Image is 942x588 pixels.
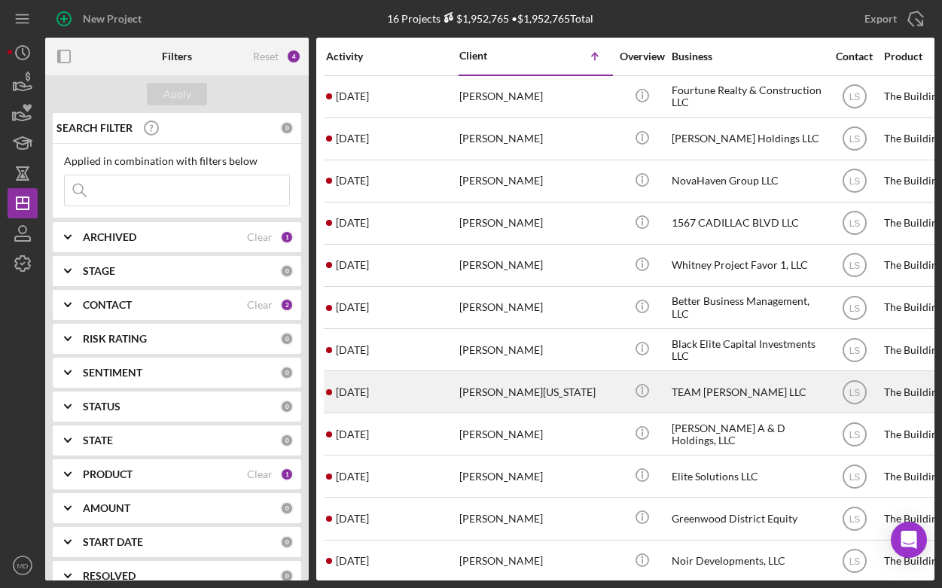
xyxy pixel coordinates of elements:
div: 1567 CADILLAC BLVD LLC [672,203,822,243]
div: Open Intercom Messenger [891,522,927,558]
div: Whitney Project Favor 1, LLC [672,245,822,285]
div: Apply [163,83,191,105]
div: 0 [280,400,294,413]
b: STATUS [83,401,120,413]
div: Business [672,50,822,62]
div: 1 [280,468,294,481]
time: 2025-09-05 20:08 [336,344,369,356]
div: 0 [280,569,294,583]
div: Greenwood District Equity [672,498,822,538]
div: [PERSON_NAME] [459,456,610,496]
b: AMOUNT [83,502,130,514]
div: 0 [280,535,294,549]
b: START DATE [83,536,143,548]
button: New Project [45,4,157,34]
div: [PERSON_NAME][US_STATE] [459,372,610,412]
text: LS [849,514,860,525]
text: LS [849,471,860,482]
div: Elite Solutions LLC [672,456,822,496]
div: $1,952,765 [441,12,509,25]
text: LS [849,92,860,102]
div: 2 [280,298,294,312]
button: Export [849,4,934,34]
div: Contact [826,50,883,62]
time: 2025-08-27 22:37 [336,133,369,145]
div: Overview [614,50,670,62]
button: MD [8,550,38,580]
div: [PERSON_NAME] Holdings LLC [672,119,822,159]
div: 1 [280,230,294,244]
text: LS [849,303,860,313]
div: [PERSON_NAME] [459,330,610,370]
text: MD [17,562,29,570]
text: LS [849,176,860,187]
button: Apply [147,83,207,105]
div: TEAM [PERSON_NAME] LLC [672,372,822,412]
div: 0 [280,501,294,515]
text: LS [849,260,860,271]
div: Better Business Management, LLC [672,288,822,328]
div: New Project [83,4,142,34]
time: 2025-08-26 16:09 [336,428,369,440]
b: CONTACT [83,299,132,311]
div: Applied in combination with filters below [64,155,290,167]
b: ARCHIVED [83,231,136,243]
div: [PERSON_NAME] [459,245,610,285]
div: NovaHaven Group LLC [672,161,822,201]
b: RISK RATING [83,333,147,345]
div: Clear [247,231,273,243]
b: STATE [83,434,113,446]
div: 16 Projects • $1,952,765 Total [387,12,593,25]
div: 0 [280,332,294,346]
time: 2025-09-02 18:13 [336,217,369,229]
b: STAGE [83,265,115,277]
text: LS [849,134,860,145]
div: [PERSON_NAME] [459,288,610,328]
div: [PERSON_NAME] [459,541,610,581]
time: 2025-09-03 05:21 [336,259,369,271]
time: 2025-08-27 11:38 [336,386,369,398]
div: Reset [253,50,279,62]
div: [PERSON_NAME] [459,119,610,159]
b: PRODUCT [83,468,133,480]
div: [PERSON_NAME] [459,203,610,243]
div: Fourtune Realty & Construction LLC [672,77,822,117]
text: LS [849,429,860,440]
b: RESOLVED [83,570,136,582]
text: LS [849,556,860,567]
b: Filters [162,50,192,62]
time: 2025-09-04 09:52 [336,175,369,187]
div: Clear [247,299,273,311]
time: 2025-09-04 20:24 [336,90,369,102]
div: [PERSON_NAME] [459,414,610,454]
div: Export [864,4,897,34]
text: LS [849,345,860,355]
text: LS [849,387,860,398]
b: SEARCH FILTER [56,122,133,134]
div: Client [459,50,535,62]
div: Activity [326,50,458,62]
text: LS [849,218,860,229]
div: [PERSON_NAME] [459,77,610,117]
time: 2025-09-01 12:23 [336,471,369,483]
time: 2025-08-24 17:29 [336,555,369,567]
div: 4 [286,49,301,64]
b: SENTIMENT [83,367,142,379]
div: [PERSON_NAME] [459,161,610,201]
div: 0 [280,366,294,379]
div: Noir Developments, LLC [672,541,822,581]
div: 0 [280,121,294,135]
div: [PERSON_NAME] A & D Holdings, LLC [672,414,822,454]
div: 0 [280,434,294,447]
div: Black Elite Capital Investments LLC [672,330,822,370]
div: [PERSON_NAME] [459,498,610,538]
time: 2025-08-29 01:05 [336,513,369,525]
div: Clear [247,468,273,480]
time: 2025-09-02 19:33 [336,301,369,313]
div: 0 [280,264,294,278]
